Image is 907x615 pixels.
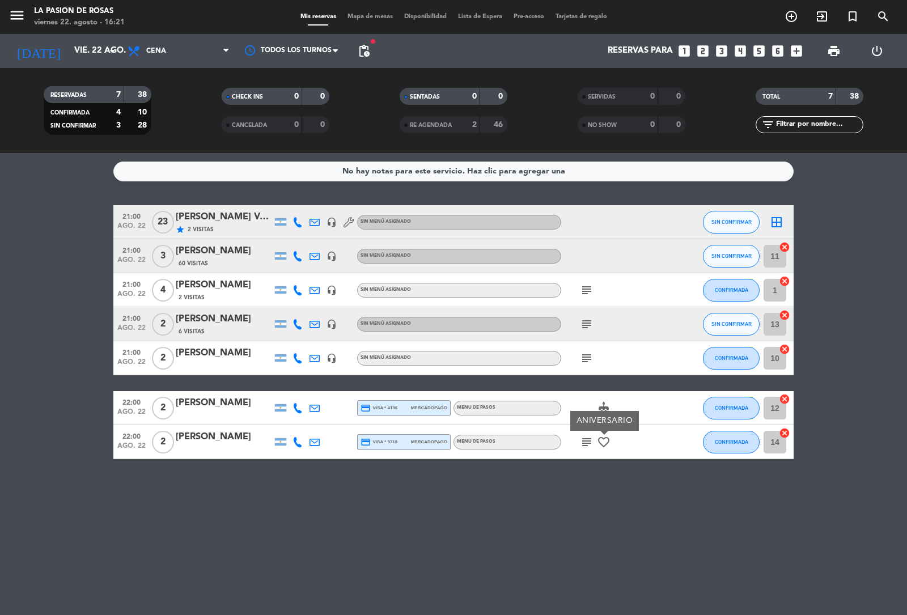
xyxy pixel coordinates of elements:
[179,327,205,336] span: 6 Visitas
[650,121,655,129] strong: 0
[9,39,69,63] i: [DATE]
[703,279,760,302] button: CONFIRMADA
[608,46,673,56] span: Reservas para
[457,405,495,410] span: MENU DE PASOS
[752,44,766,58] i: looks_5
[361,355,411,360] span: Sin menú asignado
[327,285,337,295] i: headset_mic
[410,94,440,100] span: SENTADAS
[410,122,452,128] span: RE AGENDADA
[550,14,613,20] span: Tarjetas de regalo
[138,91,149,99] strong: 38
[117,395,146,408] span: 22:00
[580,435,594,449] i: subject
[361,403,371,413] i: credit_card
[295,14,342,20] span: Mis reservas
[361,287,411,292] span: Sin menú asignado
[361,253,411,258] span: Sin menú asignado
[152,347,174,370] span: 2
[711,321,752,327] span: SIN CONFIRMAR
[232,122,267,128] span: CANCELADA
[411,438,447,446] span: mercadopago
[361,321,411,326] span: Sin menú asignado
[9,7,26,28] button: menu
[855,34,898,68] div: LOG OUT
[361,437,371,447] i: credit_card
[327,217,337,227] i: headset_mic
[703,397,760,419] button: CONFIRMADA
[357,44,371,58] span: pending_actions
[117,256,146,269] span: ago. 22
[116,91,121,99] strong: 7
[34,17,125,28] div: viernes 22. agosto - 16:21
[9,7,26,24] i: menu
[498,92,505,100] strong: 0
[472,92,477,100] strong: 0
[176,430,272,444] div: [PERSON_NAME]
[715,355,748,361] span: CONFIRMADA
[494,121,505,129] strong: 46
[411,404,447,412] span: mercadopago
[188,225,214,234] span: 2 Visitas
[677,44,692,58] i: looks_one
[827,44,841,58] span: print
[715,287,748,293] span: CONFIRMADA
[703,347,760,370] button: CONFIRMADA
[176,312,272,326] div: [PERSON_NAME]
[117,345,146,358] span: 21:00
[117,358,146,371] span: ago. 22
[779,275,790,287] i: cancel
[152,279,174,302] span: 4
[152,431,174,453] span: 2
[779,241,790,253] i: cancel
[361,437,397,447] span: visa * 9715
[50,123,96,129] span: SIN CONFIRMAR
[138,121,149,129] strong: 28
[117,243,146,256] span: 21:00
[327,353,337,363] i: headset_mic
[370,38,376,45] span: fiber_manual_record
[34,6,125,17] div: La Pasion de Rosas
[361,403,397,413] span: visa * 4136
[152,245,174,268] span: 3
[770,215,783,229] i: border_all
[785,10,798,23] i: add_circle_outline
[703,313,760,336] button: SIN CONFIRMAR
[176,225,185,234] i: star
[761,118,775,132] i: filter_list
[117,311,146,324] span: 21:00
[116,121,121,129] strong: 3
[294,92,299,100] strong: 0
[472,121,477,129] strong: 2
[399,14,452,20] span: Disponibilidad
[179,259,208,268] span: 60 Visitas
[327,319,337,329] i: headset_mic
[342,165,565,178] div: No hay notas para este servicio. Haz clic para agregar una
[176,278,272,292] div: [PERSON_NAME]
[597,401,611,415] i: cake
[650,92,655,100] strong: 0
[676,92,683,100] strong: 0
[580,351,594,365] i: subject
[715,405,748,411] span: CONFIRMADA
[828,92,833,100] strong: 7
[176,346,272,360] div: [PERSON_NAME]
[179,293,205,302] span: 2 Visitas
[815,10,829,23] i: exit_to_app
[117,277,146,290] span: 21:00
[714,44,729,58] i: looks_3
[733,44,748,58] i: looks_4
[117,209,146,222] span: 21:00
[846,10,859,23] i: turned_in_not
[117,324,146,337] span: ago. 22
[342,14,399,20] span: Mapa de mesas
[117,442,146,455] span: ago. 22
[105,44,119,58] i: arrow_drop_down
[327,251,337,261] i: headset_mic
[138,108,149,116] strong: 10
[117,408,146,421] span: ago. 22
[232,94,263,100] span: CHECK INS
[588,94,616,100] span: SERVIDAS
[703,245,760,268] button: SIN CONFIRMAR
[696,44,710,58] i: looks_two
